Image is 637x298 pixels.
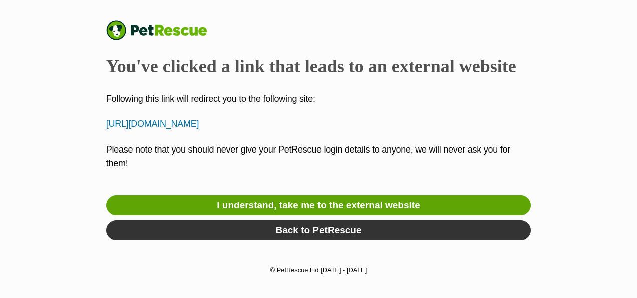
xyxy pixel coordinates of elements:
[106,20,217,40] a: PetRescue
[270,266,367,274] small: © PetRescue Ltd [DATE] - [DATE]
[106,55,531,77] h2: You've clicked a link that leads to an external website
[106,92,531,106] p: Following this link will redirect you to the following site:
[106,143,531,184] p: Please note that you should never give your PetRescue login details to anyone, we will never ask ...
[106,195,531,215] a: I understand, take me to the external website
[106,220,531,240] a: Back to PetRescue
[106,117,531,131] p: [URL][DOMAIN_NAME]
